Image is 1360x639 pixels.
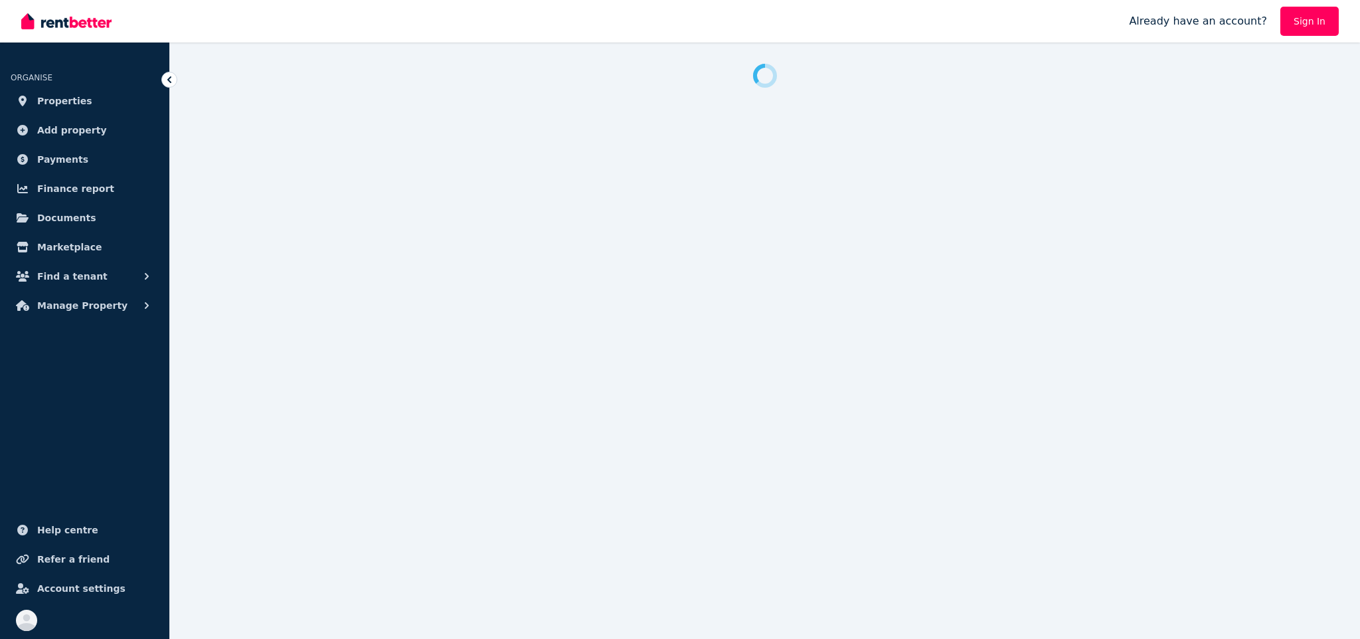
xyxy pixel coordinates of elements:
button: Manage Property [11,292,159,319]
a: Help centre [11,517,159,543]
span: Refer a friend [37,551,110,567]
a: Refer a friend [11,546,159,573]
a: Documents [11,205,159,231]
a: Marketplace [11,234,159,260]
span: ORGANISE [11,73,52,82]
a: Properties [11,88,159,114]
span: Add property [37,122,107,138]
span: Marketplace [37,239,102,255]
span: Find a tenant [37,268,108,284]
span: Help centre [37,522,98,538]
span: Finance report [37,181,114,197]
span: Manage Property [37,298,127,314]
a: Finance report [11,175,159,202]
span: Account settings [37,581,126,596]
a: Sign In [1280,7,1339,36]
span: Properties [37,93,92,109]
button: Find a tenant [11,263,159,290]
span: Payments [37,151,88,167]
span: Already have an account? [1129,13,1267,29]
span: Documents [37,210,96,226]
a: Payments [11,146,159,173]
a: Account settings [11,575,159,602]
img: RentBetter [21,11,112,31]
a: Add property [11,117,159,143]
